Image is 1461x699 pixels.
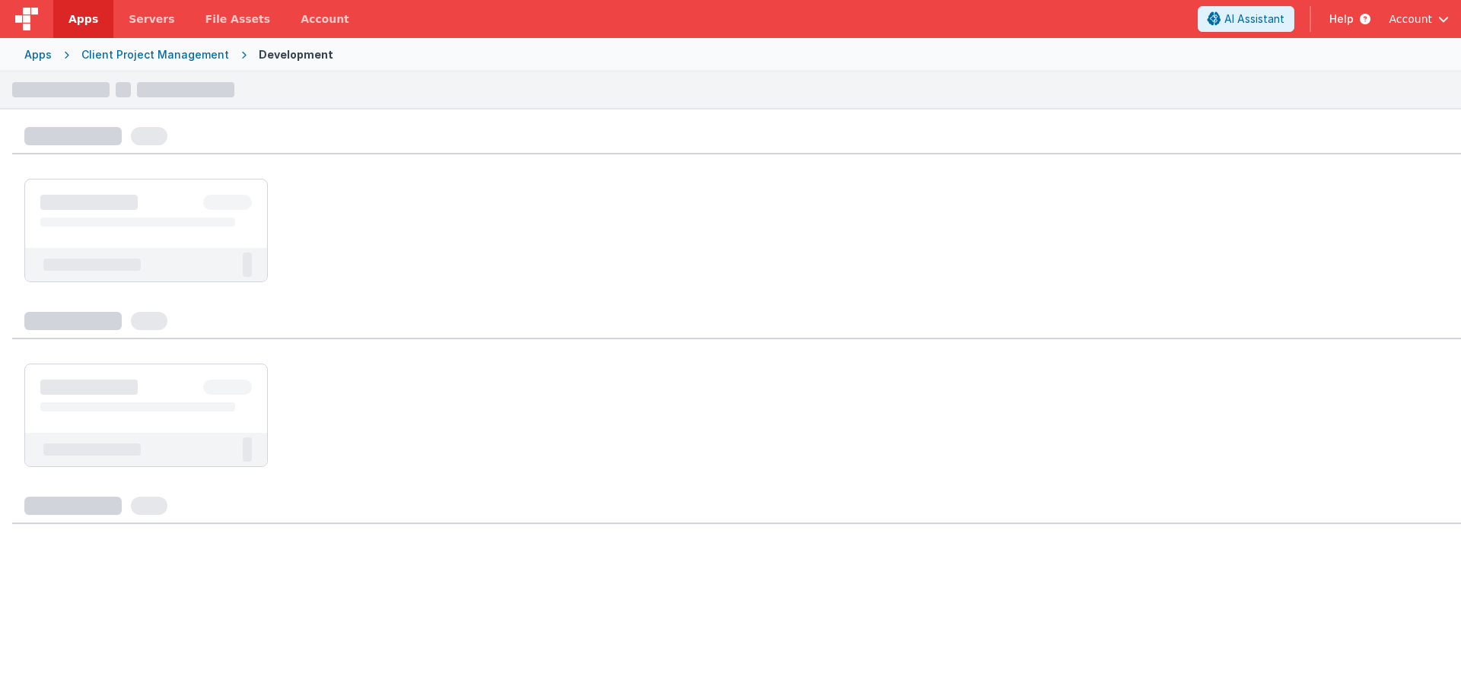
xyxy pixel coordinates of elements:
button: Account [1389,11,1449,27]
div: Client Project Management [81,47,229,62]
span: File Assets [205,11,271,27]
span: Servers [129,11,174,27]
div: Development [259,47,333,62]
span: Apps [68,11,98,27]
span: Account [1389,11,1432,27]
div: Apps [24,47,52,62]
span: Help [1329,11,1354,27]
button: AI Assistant [1198,6,1294,32]
span: AI Assistant [1224,11,1284,27]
